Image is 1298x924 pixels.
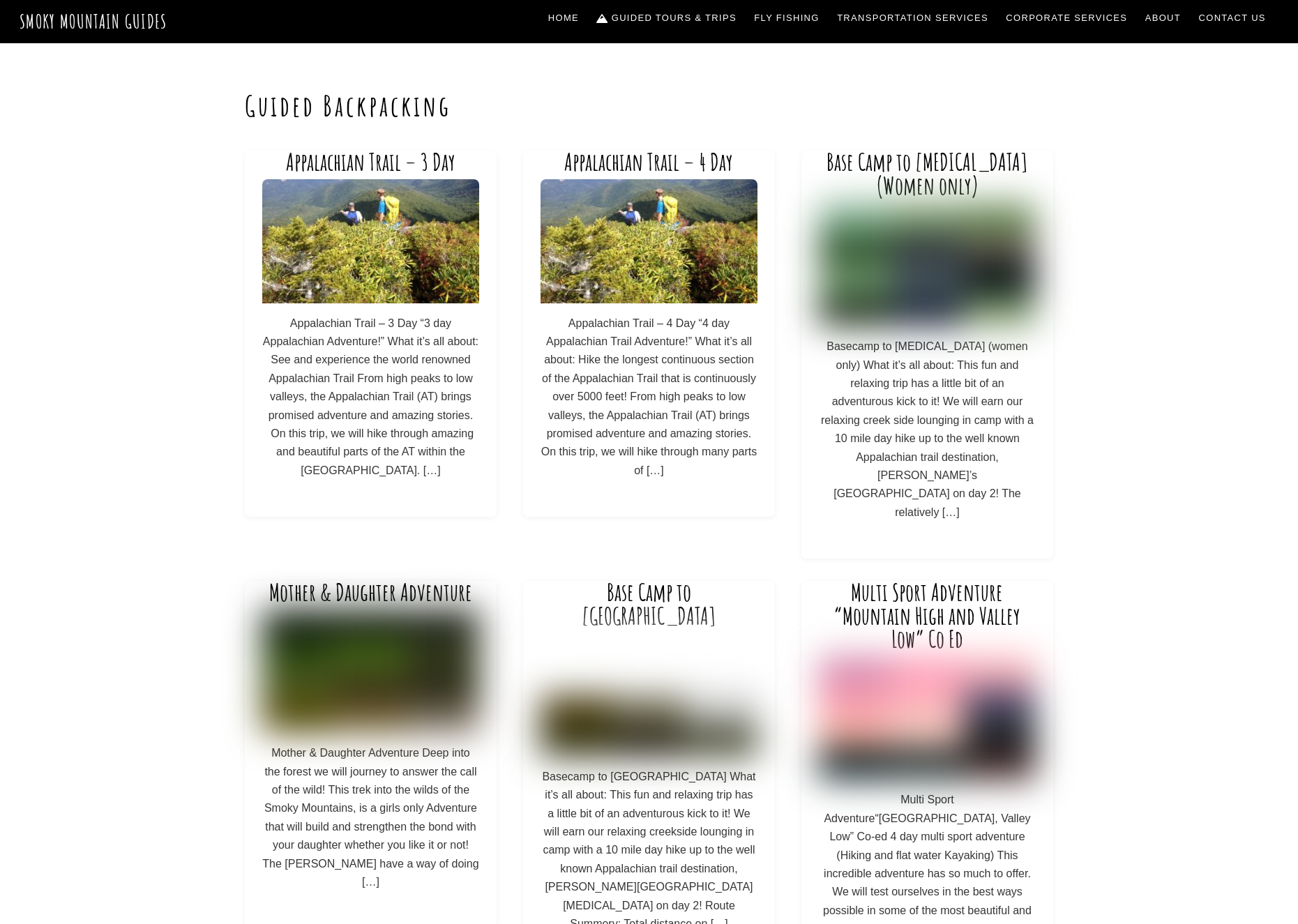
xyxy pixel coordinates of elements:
img: 1448638418078-min [262,179,479,303]
p: Appalachian Trail – 4 Day “4 day Appalachian Trail Adventure!” What it’s all about: Hike the long... [541,315,757,480]
img: kayaking-1149886_1920-min [819,656,1036,780]
a: Fly Fishing [749,3,825,33]
a: Transportation Services [831,3,993,33]
a: Base Camp to [GEOGRAPHIC_DATA] [582,577,716,630]
img: smokymountainguides.com-women_only-12 [262,609,479,733]
p: Mother & Daughter Adventure Deep into the forest we will journey to answer the call of the wild! ... [262,744,479,891]
h1: Guided Backpacking [245,89,1054,123]
a: Appalachian Trail – 3 Day [286,147,455,176]
a: Mother & Daughter Adventure [269,577,472,607]
a: Multi Sport Adventure “Mountain High and Valley Low” Co Ed [833,577,1020,653]
img: DSC_1073 [541,633,757,757]
a: Base Camp to [MEDICAL_DATA] (Women only) [827,147,1028,200]
img: 1448638418078-min [541,179,757,303]
a: Guided Tours & Trips [591,3,742,33]
a: About [1140,3,1186,33]
a: Home [543,3,584,33]
p: Appalachian Trail – 3 Day “3 day Appalachian Adventure!” What it’s all about: See and experience ... [262,315,479,480]
img: smokymountainguides.com-backpacking_participants [819,203,1036,326]
a: Contact Us [1193,3,1271,33]
a: Appalachian Trail – 4 Day [564,147,733,176]
a: Corporate Services [1001,3,1133,33]
p: Basecamp to [MEDICAL_DATA] (women only) What it’s all about: This fun and relaxing trip has a lit... [819,338,1036,522]
a: Smoky Mountain Guides [20,10,167,33]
